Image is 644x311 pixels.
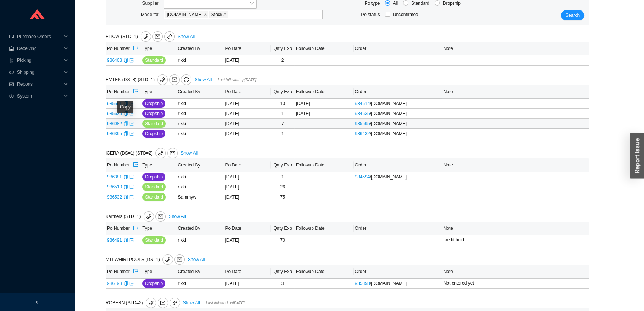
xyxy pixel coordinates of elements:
button: phone [144,211,154,222]
td: rikki [176,235,223,245]
span: Stock [211,11,222,18]
button: Standard [142,56,166,64]
td: 75 [271,192,294,202]
button: mail [155,211,166,222]
span: Last followed up [DATE] [218,78,256,82]
button: mail [169,74,180,85]
button: Dropship [142,99,165,108]
a: Show All [181,150,198,156]
td: [DATE] [223,129,271,139]
span: export [129,185,134,189]
a: 986532 [107,194,122,200]
button: mail [167,148,178,158]
span: Standard [145,183,163,191]
th: Po Number [106,222,141,235]
th: Type [141,42,176,55]
span: Dropship [145,100,163,107]
th: Po Date [223,85,271,99]
th: Qnty Exp [271,85,294,99]
td: [DATE] [223,182,271,192]
span: Picking [17,54,62,66]
span: export [133,162,138,168]
a: Show All [194,77,212,82]
th: Qnty Exp [271,265,294,279]
a: 986082 [107,121,122,126]
button: export [133,266,139,277]
th: Po Number [106,42,141,55]
td: 26 [271,182,294,192]
th: Note [442,265,589,279]
a: link [170,298,180,308]
div: [DATE] [296,100,352,107]
span: copy [123,185,128,189]
a: 935595 [355,121,370,126]
span: ICERA (DS=1) (STD=2) [106,150,179,156]
span: export [129,58,134,63]
div: Copy [123,237,128,244]
span: copy [123,281,128,286]
span: phone [156,150,165,156]
a: export [129,238,134,243]
th: Qnty Exp [271,222,294,235]
a: Show All [169,214,186,219]
span: mail [158,300,168,305]
button: export [133,86,139,97]
span: EMTEK (DS=3) (STD=1) [106,77,193,82]
a: 986519 [107,184,122,190]
a: 986193 [107,281,122,286]
span: Search [566,12,580,19]
button: sync [181,74,191,85]
th: Po Number [106,265,141,279]
button: Dropship [142,279,165,288]
th: Note [442,158,589,172]
span: setting [9,94,14,98]
span: copy [123,58,128,63]
span: mail [175,257,184,262]
td: [DATE] [223,192,271,202]
th: Order [354,158,442,172]
a: Show All [188,257,205,262]
button: Standard [142,236,166,244]
span: export [129,281,134,286]
td: 1 [271,129,294,139]
th: Followup Date [294,42,354,55]
a: Show All [178,34,195,39]
span: phone [158,77,167,82]
th: Type [141,265,176,279]
td: / [DOMAIN_NAME] [354,279,442,289]
th: Followup Date [294,265,354,279]
span: ROBERN (STD=2) [106,300,181,305]
a: export [129,131,134,136]
div: Copy [123,183,128,191]
button: export [133,160,139,170]
button: Dropship [142,130,165,138]
button: phone [146,298,156,308]
th: Po Date [223,222,271,235]
span: export [129,238,134,242]
span: link [172,301,177,307]
span: Dropship [145,130,163,137]
button: phone [155,148,166,158]
a: 934594 [355,174,370,180]
td: [DATE] [223,99,271,109]
div: Copy [123,173,128,181]
td: 7 [271,119,294,129]
a: 934614 [355,101,370,106]
span: phone [144,214,154,219]
span: credit hold [444,237,464,242]
span: Purchase Orders [17,31,62,42]
td: 2 [271,55,294,66]
button: mail [158,298,168,308]
th: Po Number [106,158,141,172]
td: 70 [271,235,294,245]
span: link [167,34,172,40]
span: close [203,12,207,17]
th: Note [442,85,589,99]
span: ELKAY (STD=1) [106,34,176,39]
td: 3 [271,279,294,289]
th: Order [354,85,442,99]
span: Shipping [17,66,62,78]
span: Standard [145,57,163,64]
th: Qnty Exp [271,158,294,172]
